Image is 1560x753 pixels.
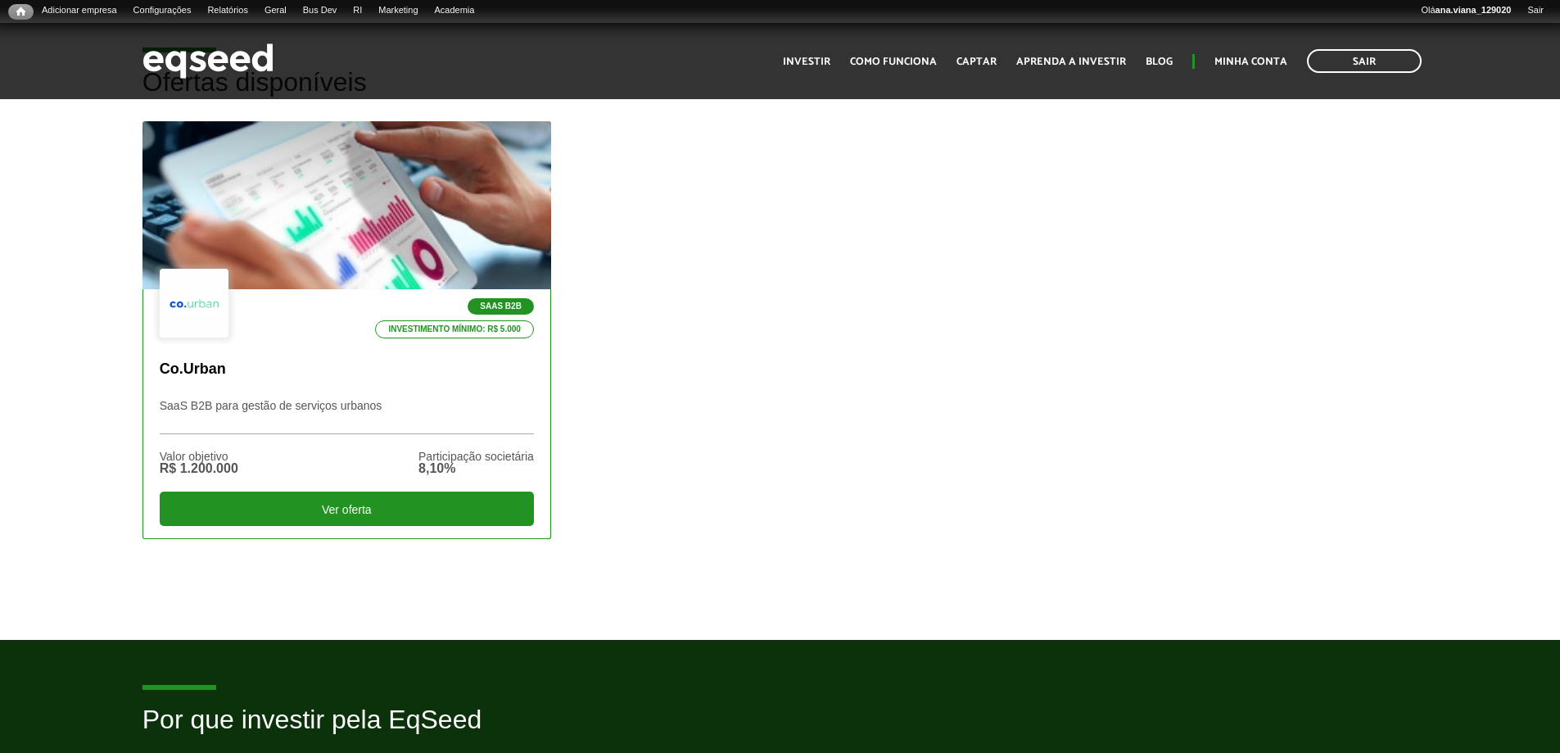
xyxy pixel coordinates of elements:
a: Geral [256,4,295,17]
div: 8,10% [418,462,534,475]
a: Como funciona [850,57,937,67]
a: Relatórios [199,4,255,17]
span: Início [16,6,25,17]
div: Valor objetivo [160,451,238,462]
p: Co.Urban [160,361,534,379]
div: Ver oferta [160,492,534,526]
a: Adicionar empresa [34,4,125,17]
a: Aprenda a investir [1016,57,1126,67]
div: R$ 1.200.000 [160,462,238,475]
a: RI [345,4,370,17]
a: SaaS B2B Investimento mínimo: R$ 5.000 Co.Urban SaaS B2B para gestão de serviços urbanos Valor ob... [142,121,551,538]
a: Marketing [370,4,426,17]
a: Captar [956,57,997,67]
a: Bus Dev [295,4,346,17]
a: Blog [1146,57,1173,67]
a: Sair [1519,4,1552,17]
a: Minha conta [1214,57,1287,67]
a: Academia [427,4,483,17]
img: EqSeed [142,39,274,83]
a: Configurações [125,4,200,17]
strong: ana.viana_129020 [1436,5,1512,15]
a: Sair [1307,49,1422,73]
div: Participação societária [418,451,534,462]
a: Investir [783,57,830,67]
p: SaaS B2B para gestão de serviços urbanos [160,399,534,434]
a: Oláana.viana_129020 [1413,4,1520,17]
a: Início [8,4,34,20]
p: Investimento mínimo: R$ 5.000 [375,320,534,338]
p: SaaS B2B [468,298,534,315]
